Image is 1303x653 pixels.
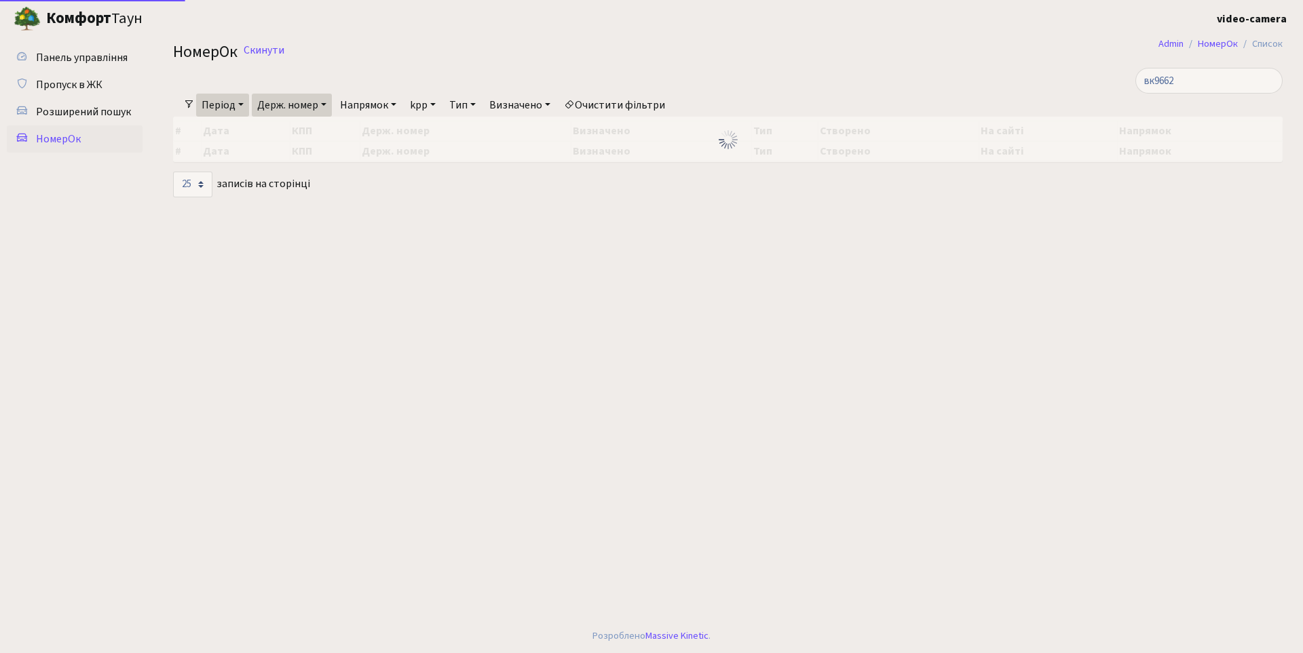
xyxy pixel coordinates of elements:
[1217,11,1287,27] a: video-camera
[559,94,671,117] a: Очистити фільтри
[46,7,111,29] b: Комфорт
[1198,37,1238,51] a: НомерОк
[484,94,556,117] a: Визначено
[244,44,284,57] a: Скинути
[1238,37,1283,52] li: Список
[1138,30,1303,58] nav: breadcrumb
[173,172,310,197] label: записів на сторінці
[173,40,238,64] span: НомерОк
[335,94,402,117] a: Напрямок
[592,629,711,644] div: Розроблено .
[7,71,143,98] a: Пропуск в ЖК
[7,98,143,125] a: Розширений пошук
[1135,68,1283,94] input: Пошук...
[170,7,204,30] button: Переключити навігацію
[645,629,709,643] a: Massive Kinetic
[36,77,102,92] span: Пропуск в ЖК
[404,94,441,117] a: kpp
[444,94,481,117] a: Тип
[196,94,249,117] a: Період
[1217,12,1287,26] b: video-camera
[46,7,143,31] span: Таун
[1158,37,1184,51] a: Admin
[173,172,212,197] select: записів на сторінці
[717,129,739,151] img: Обробка...
[7,44,143,71] a: Панель управління
[36,132,81,146] span: НомерОк
[36,104,131,119] span: Розширений пошук
[14,5,41,33] img: logo.png
[252,94,332,117] a: Держ. номер
[36,50,128,65] span: Панель управління
[7,125,143,153] a: НомерОк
